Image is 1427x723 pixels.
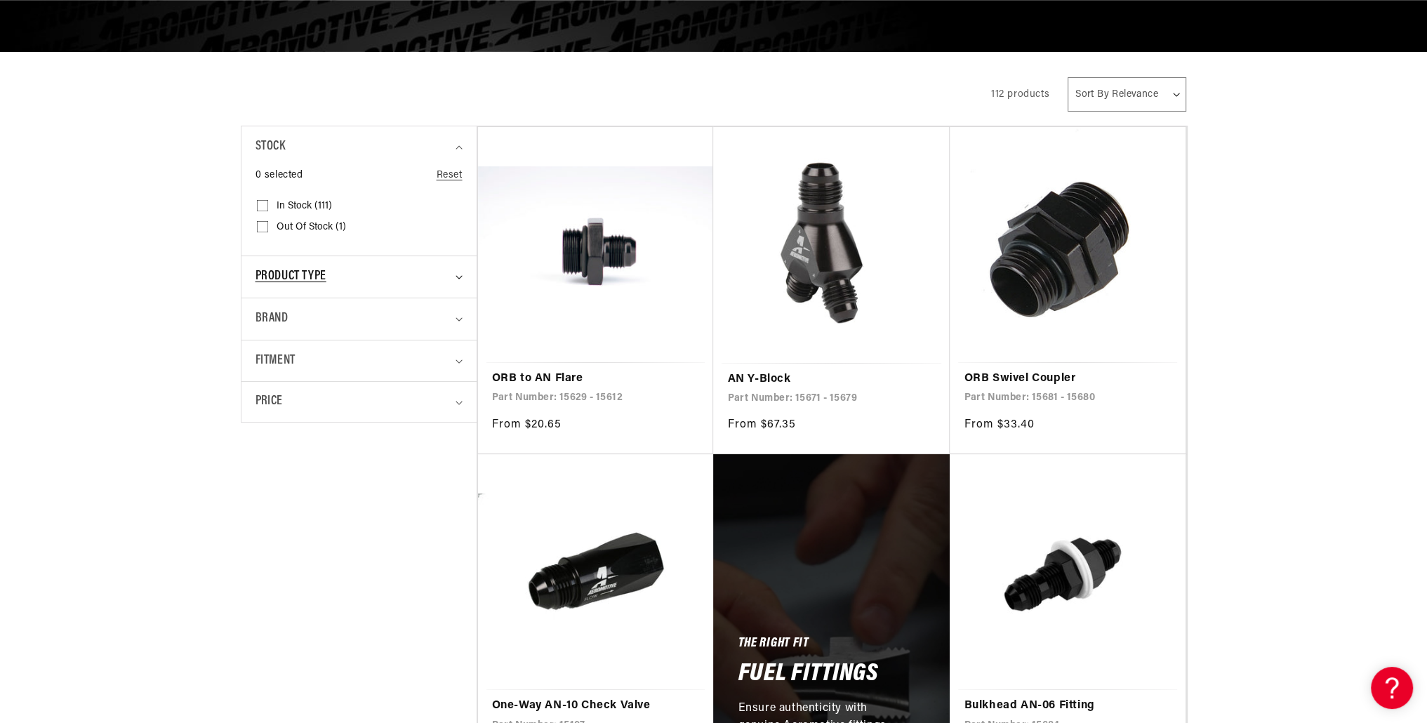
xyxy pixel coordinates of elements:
span: Price [255,392,283,411]
span: 0 selected [255,168,303,183]
summary: Fitment (0 selected) [255,340,463,382]
span: Product type [255,267,326,287]
a: Bulkhead AN-06 Fitting [964,697,1172,715]
summary: Price [255,382,463,422]
summary: Product type (0 selected) [255,256,463,298]
h2: Fuel Fittings [738,663,878,686]
span: Out of stock (1) [277,221,346,234]
span: In stock (111) [277,200,332,213]
a: AN Y-Block [727,371,936,389]
a: One-Way AN-10 Check Valve [492,697,700,715]
h5: The Right Fit [738,639,809,650]
span: Fitment [255,351,296,371]
a: Reset [437,168,463,183]
a: ORB Swivel Coupler [964,370,1172,388]
a: ORB to AN Flare [492,370,700,388]
summary: Stock (0 selected) [255,126,463,168]
span: Brand [255,309,288,329]
span: Stock [255,137,286,157]
span: 112 products [991,89,1049,100]
summary: Brand (0 selected) [255,298,463,340]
